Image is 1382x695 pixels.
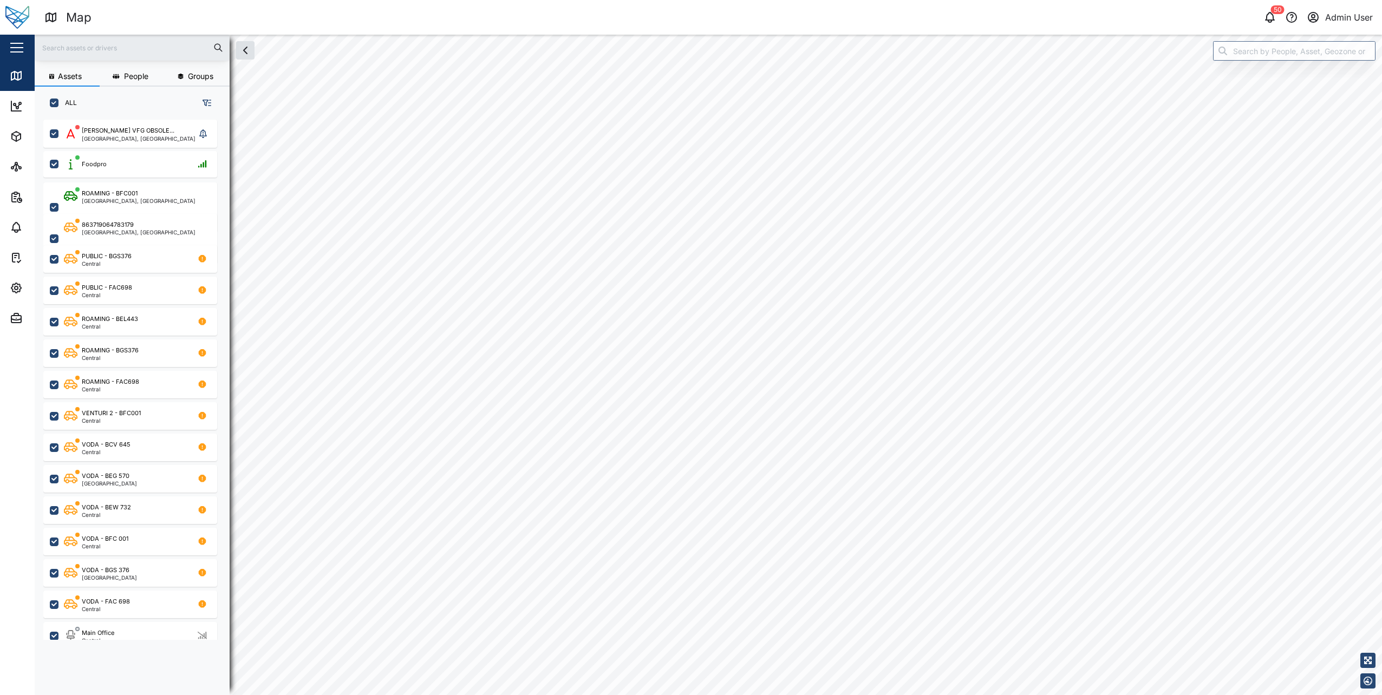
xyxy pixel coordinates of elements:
[1325,11,1373,24] div: Admin User
[82,638,114,643] div: Central
[28,191,65,203] div: Reports
[28,161,54,173] div: Sites
[66,8,92,27] div: Map
[124,73,148,80] span: People
[28,130,62,142] div: Assets
[1306,10,1373,25] button: Admin User
[5,5,29,29] img: Main Logo
[82,314,138,324] div: ROAMING - BEL443
[82,292,132,298] div: Central
[28,221,62,233] div: Alarms
[82,440,131,449] div: VODA - BCV 645
[82,220,134,230] div: 863719064783179
[82,543,128,549] div: Central
[82,283,132,292] div: PUBLIC - FAC698
[82,503,131,512] div: VODA - BEW 732
[82,566,129,575] div: VODA - BGS 376
[82,481,137,486] div: [GEOGRAPHIC_DATA]
[82,597,130,606] div: VODA - FAC 698
[28,100,77,112] div: Dashboard
[82,449,131,455] div: Central
[58,73,82,80] span: Assets
[82,198,195,204] div: [GEOGRAPHIC_DATA], [GEOGRAPHIC_DATA]
[41,40,223,56] input: Search assets or drivers
[82,230,195,235] div: [GEOGRAPHIC_DATA], [GEOGRAPHIC_DATA]
[82,261,132,266] div: Central
[28,282,67,294] div: Settings
[82,189,138,198] div: ROAMING - BFC001
[82,136,195,141] div: [GEOGRAPHIC_DATA], [GEOGRAPHIC_DATA]
[82,386,139,392] div: Central
[82,628,114,638] div: Main Office
[82,346,139,355] div: ROAMING - BGS376
[1271,5,1285,14] div: 50
[82,252,132,261] div: PUBLIC - BGS376
[82,126,174,135] div: [PERSON_NAME] VFG OBSOLE...
[35,35,1382,695] canvas: Map
[82,355,139,360] div: Central
[82,409,141,418] div: VENTURI 2 - BFC001
[82,418,141,423] div: Central
[82,160,107,169] div: Foodpro
[28,252,58,264] div: Tasks
[82,606,130,612] div: Central
[82,534,128,543] div: VODA - BFC 001
[188,73,213,80] span: Groups
[82,512,131,517] div: Central
[43,116,229,640] div: grid
[82,324,138,329] div: Central
[28,312,60,324] div: Admin
[28,70,53,82] div: Map
[82,575,137,580] div: [GEOGRAPHIC_DATA]
[1213,41,1376,61] input: Search by People, Asset, Geozone or Place
[82,471,129,481] div: VODA - BEG 570
[82,377,139,386] div: ROAMING - FAC698
[58,99,77,107] label: ALL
